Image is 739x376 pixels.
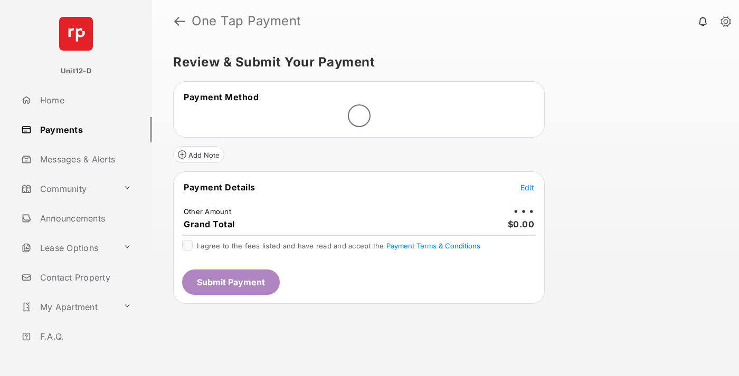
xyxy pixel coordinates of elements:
button: Add Note [173,146,224,163]
td: Other Amount [183,207,232,216]
span: Payment Method [184,92,259,102]
button: Edit [520,182,534,192]
span: Grand Total [184,219,235,229]
span: Edit [520,183,534,192]
a: Contact Property [17,265,152,290]
p: Unit12-D [61,66,91,76]
strong: One Tap Payment [192,15,301,27]
button: I agree to the fees listed and have read and accept the [386,242,480,250]
img: svg+xml;base64,PHN2ZyB4bWxucz0iaHR0cDovL3d3dy53My5vcmcvMjAwMC9zdmciIHdpZHRoPSI2NCIgaGVpZ2h0PSI2NC... [59,17,93,51]
a: Announcements [17,206,152,231]
a: Payments [17,117,152,142]
a: Home [17,88,152,113]
h5: Review & Submit Your Payment [173,56,709,69]
a: F.A.Q. [17,324,152,349]
a: Messages & Alerts [17,147,152,172]
span: $0.00 [508,219,535,229]
span: Payment Details [184,182,255,192]
a: Community [17,176,119,201]
a: My Apartment [17,294,119,320]
button: Submit Payment [182,269,280,295]
span: I agree to the fees listed and have read and accept the [197,242,480,250]
a: Lease Options [17,235,119,261]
